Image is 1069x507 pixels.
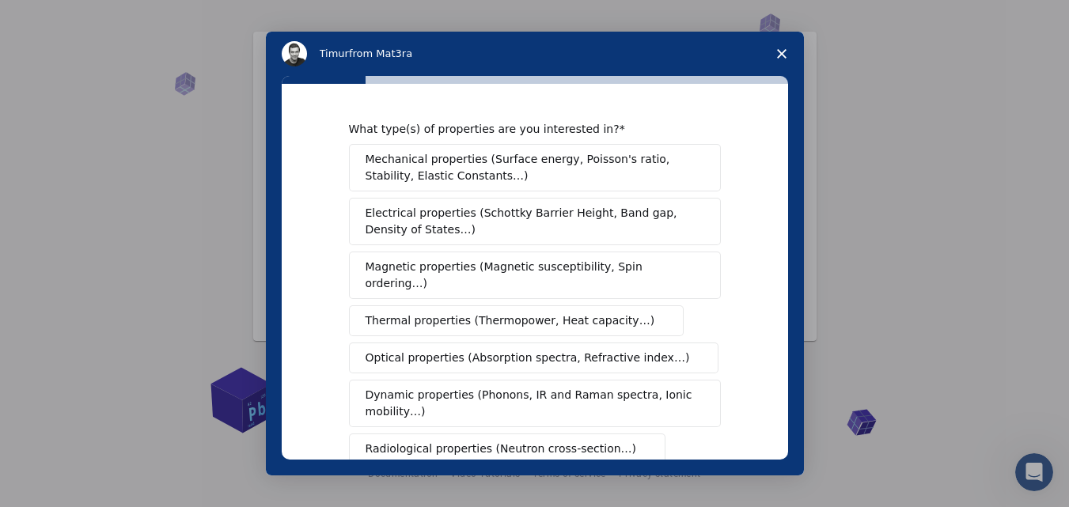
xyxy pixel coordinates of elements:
span: Electrical properties (Schottky Barrier Height, Band gap, Density of States…) [366,205,695,238]
div: What type(s) of properties are you interested in? [349,122,697,136]
button: Magnetic properties (Magnetic susceptibility, Spin ordering…) [349,252,721,299]
span: Support [32,11,89,25]
span: Radiological properties (Neutron cross-section…) [366,441,637,457]
button: Radiological properties (Neutron cross-section…) [349,433,666,464]
button: Mechanical properties (Surface energy, Poisson's ratio, Stability, Elastic Constants…) [349,144,721,191]
span: Optical properties (Absorption spectra, Refractive index…) [366,350,690,366]
button: Optical properties (Absorption spectra, Refractive index…) [349,342,719,373]
button: Electrical properties (Schottky Barrier Height, Band gap, Density of States…) [349,198,721,245]
span: Close survey [760,32,804,76]
span: Timur [320,47,349,59]
span: from Mat3ra [349,47,412,59]
button: Thermal properties (Thermopower, Heat capacity…) [349,305,684,336]
span: Thermal properties (Thermopower, Heat capacity…) [366,312,655,329]
span: Dynamic properties (Phonons, IR and Raman spectra, Ionic mobility…) [366,387,694,420]
span: Mechanical properties (Surface energy, Poisson's ratio, Stability, Elastic Constants…) [366,151,696,184]
button: Dynamic properties (Phonons, IR and Raman spectra, Ionic mobility…) [349,380,721,427]
img: Profile image for Timur [282,41,307,66]
span: Magnetic properties (Magnetic susceptibility, Spin ordering…) [366,259,692,292]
